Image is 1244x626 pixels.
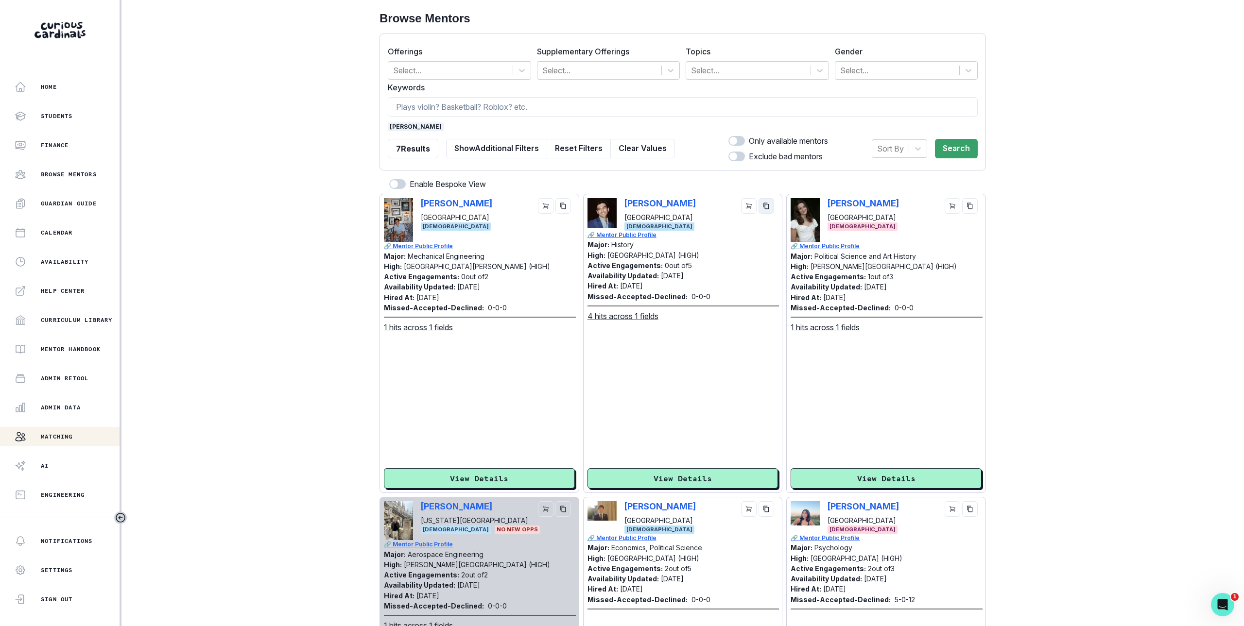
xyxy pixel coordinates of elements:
[41,537,93,545] p: Notifications
[41,287,85,295] p: Help Center
[587,310,658,322] u: 4 hits across 1 fields
[624,525,694,534] span: [DEMOGRAPHIC_DATA]
[610,139,675,158] button: Clear Values
[828,501,899,511] p: [PERSON_NAME]
[488,303,507,313] p: 0 - 0 - 0
[691,291,710,302] p: 0 - 0 - 0
[691,594,710,605] p: 0 - 0 - 0
[388,122,444,131] span: [PERSON_NAME]
[41,462,49,470] p: AI
[665,261,692,270] p: 0 out of 5
[791,293,821,302] p: Hired At:
[41,200,97,207] p: Guardian Guide
[611,240,634,249] p: History
[791,303,891,313] p: Missed-Accepted-Declined:
[620,585,643,593] p: [DATE]
[41,141,69,149] p: Finance
[41,229,73,237] p: Calendar
[587,543,609,552] p: Major:
[384,198,413,242] img: Picture of Zachary Maldonado
[384,550,406,558] p: Major:
[741,501,757,517] button: cart
[421,501,501,511] p: [PERSON_NAME]
[421,515,528,525] p: [US_STATE][GEOGRAPHIC_DATA]
[828,525,898,534] span: [DEMOGRAPHIC_DATA]
[624,222,694,231] span: [DEMOGRAPHIC_DATA]
[828,222,898,231] span: [DEMOGRAPHIC_DATA]
[945,501,960,517] button: cart
[814,252,916,260] p: Political Science and Art History
[624,198,696,208] p: [PERSON_NAME]
[396,143,430,154] p: 7 Results
[384,601,484,611] p: Missed-Accepted-Declined:
[620,282,643,290] p: [DATE]
[41,258,88,266] p: Availability
[791,242,983,251] a: 🔗 Mentor Public Profile
[759,501,774,517] button: copy
[421,222,491,231] span: [DEMOGRAPHIC_DATA]
[835,46,972,57] label: Gender
[488,601,507,611] p: 0 - 0 - 0
[607,554,699,562] p: [GEOGRAPHIC_DATA] (HIGH)
[587,198,617,228] img: Picture of Zach Miller
[384,252,406,260] p: Major:
[537,46,674,57] label: Supplementary Offerings
[828,212,899,222] p: [GEOGRAPHIC_DATA]
[935,139,978,158] button: Search
[611,543,702,552] p: Economics, Political Science
[814,543,852,552] p: Psychology
[864,283,887,291] p: [DATE]
[41,404,81,411] p: Admin Data
[421,198,492,208] p: [PERSON_NAME]
[404,560,550,569] p: [PERSON_NAME][GEOGRAPHIC_DATA] (HIGH)
[587,501,617,521] img: Picture of Bryson Chang
[41,433,73,440] p: Matching
[495,525,540,534] span: No New Opps
[555,198,571,214] button: copy
[895,594,915,605] p: 5 - 0 - 12
[384,303,484,313] p: Missed-Accepted-Declined:
[828,515,899,525] p: [GEOGRAPHIC_DATA]
[384,293,415,302] p: Hired At:
[421,212,492,222] p: [GEOGRAPHIC_DATA]
[410,178,486,190] p: Enable Bespoke View
[41,316,113,324] p: Curriculum Library
[811,262,957,271] p: [PERSON_NAME][GEOGRAPHIC_DATA] (HIGH)
[791,321,860,333] u: 1 hits across 1 fields
[587,261,663,270] p: Active Engagements:
[962,198,978,214] button: copy
[384,468,575,489] button: View Details
[791,262,809,271] p: High:
[868,564,895,573] p: 2 out of 3
[461,272,488,281] p: 0 out of 2
[587,534,779,542] a: 🔗 Mentor Public Profile
[587,231,779,239] a: 🔗 Mentor Public Profile
[1231,593,1239,601] span: 1
[791,534,983,542] a: 🔗 Mentor Public Profile
[388,97,978,117] input: Plays violin? Basketball? Roblox? etc.
[661,271,684,280] p: [DATE]
[791,585,821,593] p: Hired At:
[408,550,484,558] p: Aerospace Engineering
[587,554,605,562] p: High:
[555,501,571,517] button: copy
[587,251,605,259] p: High:
[380,12,986,26] h2: Browse Mentors
[823,585,846,593] p: [DATE]
[791,272,866,281] p: Active Engagements:
[388,82,972,93] label: Keywords
[388,46,525,57] label: Offerings
[962,501,978,517] button: copy
[384,242,576,251] a: 🔗 Mentor Public Profile
[384,283,455,291] p: Availability Updated:
[587,585,618,593] p: Hired At:
[35,22,86,38] img: Curious Cardinals Logo
[624,515,696,525] p: [GEOGRAPHIC_DATA]
[749,151,823,162] p: Exclude bad mentors
[741,198,757,214] button: cart
[41,491,85,499] p: Engineering
[791,198,820,242] img: Picture of Julia Peet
